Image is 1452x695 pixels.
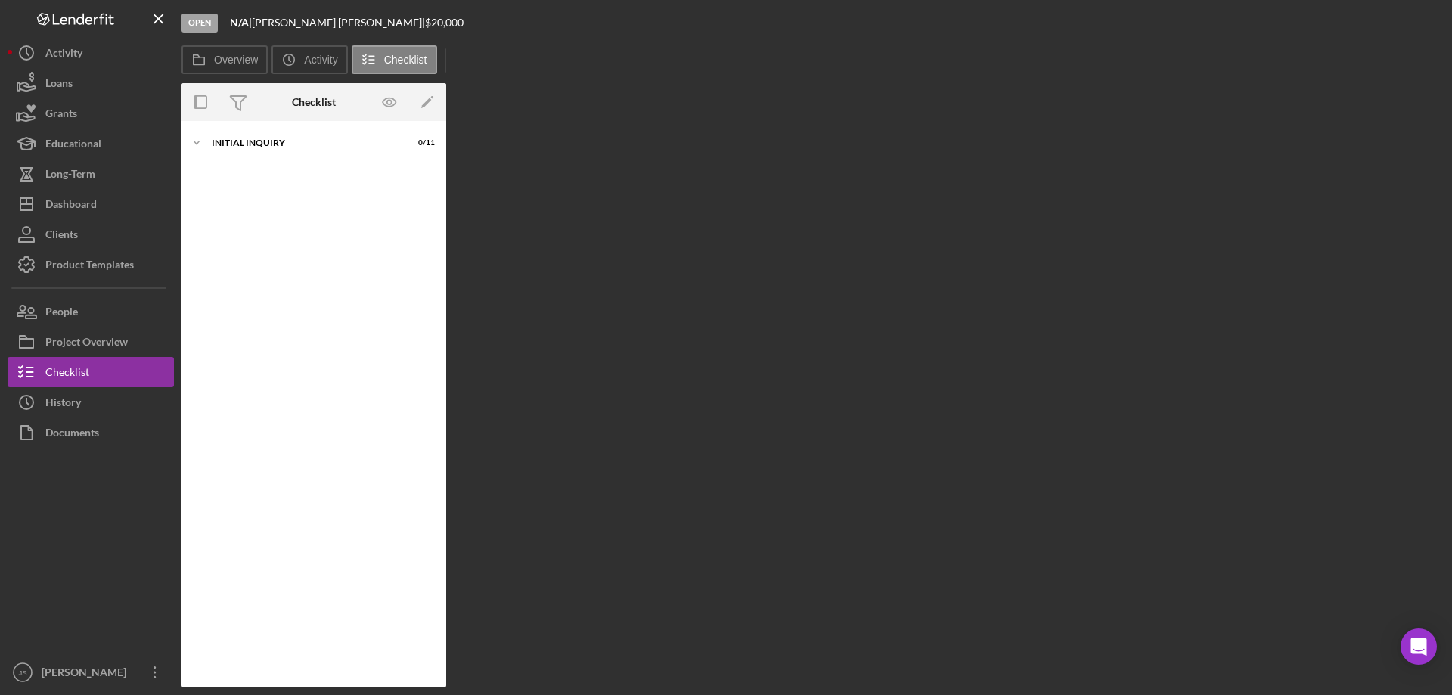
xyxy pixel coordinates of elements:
[8,189,174,219] button: Dashboard
[8,250,174,280] button: Product Templates
[8,98,174,129] button: Grants
[45,68,73,102] div: Loans
[252,17,425,29] div: [PERSON_NAME] [PERSON_NAME] |
[8,129,174,159] button: Educational
[271,45,347,74] button: Activity
[230,16,249,29] b: N/A
[18,669,26,677] text: JS
[45,250,134,284] div: Product Templates
[408,138,435,147] div: 0 / 11
[8,357,174,387] button: Checklist
[352,45,437,74] button: Checklist
[181,14,218,33] div: Open
[8,327,174,357] button: Project Overview
[8,38,174,68] button: Activity
[45,417,99,451] div: Documents
[38,657,136,691] div: [PERSON_NAME]
[8,387,174,417] button: History
[212,138,397,147] div: Initial Inquiry
[45,296,78,330] div: People
[425,16,464,29] span: $20,000
[230,17,252,29] div: |
[45,357,89,391] div: Checklist
[384,54,427,66] label: Checklist
[214,54,258,66] label: Overview
[45,38,82,72] div: Activity
[8,159,174,189] button: Long-Term
[45,98,77,132] div: Grants
[8,296,174,327] button: People
[181,45,268,74] button: Overview
[304,54,337,66] label: Activity
[8,68,174,98] button: Loans
[45,189,97,223] div: Dashboard
[1401,628,1437,665] div: Open Intercom Messenger
[8,219,174,250] button: Clients
[8,417,174,448] button: Documents
[45,327,128,361] div: Project Overview
[45,129,101,163] div: Educational
[45,387,81,421] div: History
[292,96,336,108] div: Checklist
[8,657,174,687] button: JS[PERSON_NAME]
[45,159,95,193] div: Long-Term
[45,219,78,253] div: Clients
